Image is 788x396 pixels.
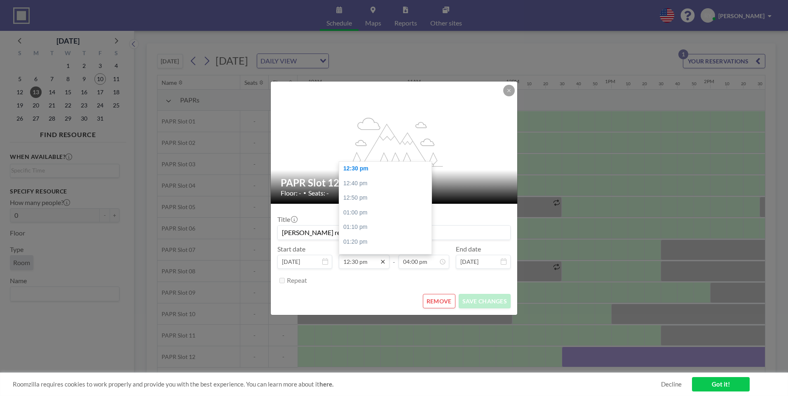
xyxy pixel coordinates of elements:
a: Decline [661,380,682,388]
span: Seats: - [308,189,329,197]
button: REMOVE [423,294,455,308]
input: (No title) [278,226,510,240]
button: SAVE CHANGES [459,294,511,308]
span: Floor: - [281,189,301,197]
g: flex-grow: 1.2; [346,117,443,166]
span: Roomzilla requires cookies to work properly and provide you with the best experience. You can lea... [13,380,661,388]
a: Got it! [692,377,750,391]
label: Title [277,215,297,224]
span: • [303,190,306,196]
label: Repeat [287,276,307,284]
div: 12:40 pm [339,176,436,191]
h2: PAPR Slot 12 [281,177,508,189]
div: 01:10 pm [339,220,436,235]
div: 01:20 pm [339,235,436,249]
div: 01:00 pm [339,205,436,220]
div: 12:30 pm [339,161,436,176]
label: Start date [277,245,305,253]
div: 01:30 pm [339,249,436,264]
span: - [393,248,395,266]
div: 12:50 pm [339,191,436,205]
label: End date [456,245,481,253]
a: here. [319,380,333,388]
